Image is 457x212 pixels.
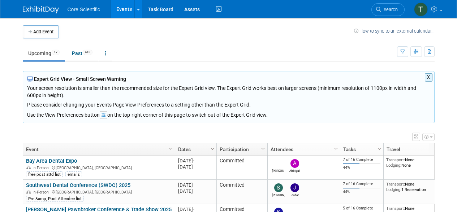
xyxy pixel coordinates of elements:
img: Jordan McCullough [290,183,299,192]
div: 5 of 16 Complete [343,206,380,211]
button: X [425,73,432,82]
a: Past413 [66,46,98,60]
div: [DATE] [178,182,213,188]
a: Tasks [343,143,379,155]
a: Dates [178,143,212,155]
a: Attendees [271,143,335,155]
div: [DATE] [178,158,213,164]
div: Jordan McCullough [288,192,301,197]
span: Lodging: [386,163,401,168]
span: Transport: [386,182,405,187]
div: Expert Grid View - Small Screen Warning [27,75,430,83]
span: Column Settings [333,146,339,152]
span: In-Person [33,190,51,195]
span: 17 [52,50,60,55]
a: Column Settings [208,143,216,154]
span: - [193,182,194,188]
img: Sam Robinson [274,183,283,192]
div: Use the View Preferences button on the top-right corner of this page to switch out of the Expert ... [27,108,430,119]
img: ExhibitDay [23,6,59,13]
div: None 1 Reservation [386,182,438,192]
a: Participation [220,143,262,155]
a: Column Settings [332,143,340,154]
span: Column Settings [376,146,382,152]
img: Abbigail Belshe [290,159,299,168]
div: Your screen resolution is smaller than the recommended size for the Expert Grid view. The Expert ... [27,83,430,108]
a: Bay Area Dental Expo [26,158,77,164]
div: [GEOGRAPHIC_DATA], [GEOGRAPHIC_DATA] [26,165,172,171]
div: Sam Robinson [272,192,285,197]
span: Column Settings [260,146,266,152]
div: [GEOGRAPHIC_DATA], [GEOGRAPHIC_DATA] [26,189,172,195]
a: Southwest Dental Conference (SWDC) 2025 [26,182,130,188]
a: Search [371,3,405,16]
a: Column Settings [375,143,383,154]
a: Upcoming17 [23,46,65,60]
img: James Belshe [274,159,283,168]
img: In-Person Event [26,190,31,194]
span: 413 [83,50,92,55]
div: 44% [343,165,380,170]
span: Column Settings [210,146,215,152]
td: Committed [216,155,267,180]
img: In-Person Event [26,166,31,169]
div: [DATE] [178,188,213,194]
img: Thila Pathma [414,3,428,16]
span: Transport: [386,157,405,162]
span: Column Settings [168,146,174,152]
span: Core Scientific [68,7,100,12]
span: Lodging: [386,187,401,192]
div: Pre &amp; Post Attendee list [26,196,84,201]
span: - [193,207,194,212]
a: Column Settings [259,143,267,154]
div: 44% [343,190,380,195]
div: None None [386,157,438,168]
div: 7 of 16 Complete [343,182,380,187]
a: How to sync to an external calendar... [354,28,435,34]
span: Search [381,7,398,12]
div: Please consider changing your Events Page View Preferences to a setting other than the Expert Grid. [27,99,430,108]
span: - [193,158,194,163]
span: Transport: [386,206,405,211]
a: Event [26,143,170,155]
a: Column Settings [167,143,175,154]
td: Committed [216,180,267,204]
div: Abbigail Belshe [288,168,301,172]
div: free post attd list [26,171,63,177]
div: [DATE] [178,164,213,170]
div: James Belshe [272,168,285,172]
div: 7 of 16 Complete [343,157,380,162]
span: In-Person [33,166,51,170]
a: Travel [387,143,436,155]
button: Add Event [23,25,59,38]
div: emails [65,171,82,177]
